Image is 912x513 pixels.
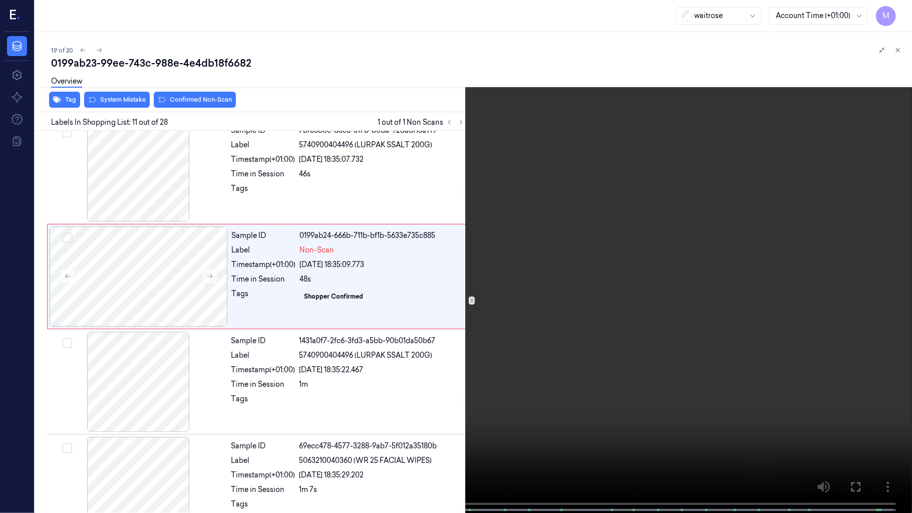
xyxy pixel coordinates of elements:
div: Sample ID [232,230,296,241]
div: [DATE] 18:35:29.202 [299,470,465,480]
div: 46s [299,169,465,179]
div: Tags [231,394,295,410]
button: Select row [62,128,72,138]
button: Select row [62,443,72,453]
div: Sample ID [231,125,295,136]
div: Tags [232,289,296,305]
div: Timestamp (+01:00) [231,470,295,480]
div: [DATE] 18:35:22.467 [299,365,465,375]
div: 1m 7s [299,484,465,495]
span: Non-Scan [300,245,335,255]
div: 48s [300,274,465,285]
div: 0199ab24-666b-711b-bf1b-5633e735c885 [300,230,465,241]
div: Time in Session [232,274,296,285]
div: [DATE] 18:35:07.732 [299,154,465,165]
div: Label [232,245,296,255]
span: 1 out of 1 Non Scans [378,116,467,128]
div: 0199ab23-99ee-743c-988e-4e4db18f6682 [51,56,904,70]
div: Time in Session [231,169,295,179]
div: Time in Session [231,484,295,495]
span: Labels In Shopping List: 11 out of 28 [51,117,168,128]
div: Label [231,350,295,361]
span: 5740900404496 (LURPAK SSALT 200G) [299,350,433,361]
div: Timestamp (+01:00) [231,365,295,375]
div: 1431a0f7-2fc6-3fd3-a5bb-90b01da50b67 [299,336,465,346]
div: [DATE] 18:35:09.773 [300,260,465,270]
span: 5063210040360 (WR 25 FACIAL WIPES) [299,455,432,466]
div: Time in Session [231,379,295,390]
span: 5740900404496 (LURPAK SSALT 200G) [299,140,433,150]
button: Select row [63,233,73,243]
div: Timestamp (+01:00) [231,154,295,165]
div: 1m [299,379,465,390]
div: Label [231,140,295,150]
span: 19 of 20 [51,46,73,55]
div: Timestamp (+01:00) [232,260,296,270]
div: 69ecc478-4577-3288-9ab7-5f012a35180b [299,441,465,451]
div: Tags [231,183,295,199]
button: M [876,6,896,26]
div: 7bf85b0c-d8c6-317b-b0da-92dadf13a9f9 [299,125,465,136]
button: Confirmed Non-Scan [154,92,236,108]
div: Sample ID [231,441,295,451]
div: Shopper Confirmed [305,292,364,301]
div: Label [231,455,295,466]
button: Tag [49,92,80,108]
button: Select row [62,338,72,348]
button: System Mistake [84,92,150,108]
a: Overview [51,76,82,88]
div: Sample ID [231,336,295,346]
